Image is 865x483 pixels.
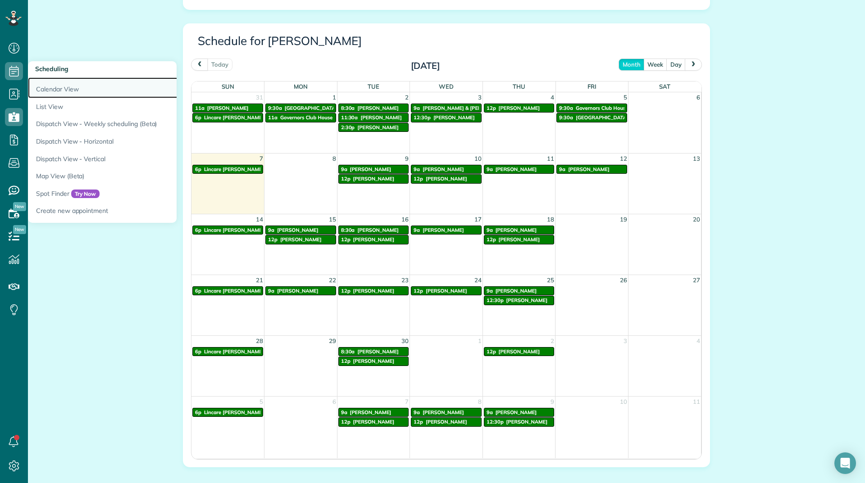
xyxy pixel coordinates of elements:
span: [PERSON_NAME] [496,227,537,233]
span: Lincare [PERSON_NAME] Locartion [204,409,287,415]
a: 12:30p [PERSON_NAME] [484,296,555,305]
span: Fri [587,83,596,90]
span: 2:30p [341,124,355,131]
span: 4 [696,336,701,346]
span: 28 [255,336,264,346]
span: 9:30a [559,105,573,111]
span: 13 [692,153,701,164]
span: 9a [414,409,420,415]
span: 12p [414,176,423,182]
span: [GEOGRAPHIC_DATA] [576,114,628,121]
span: 9a [268,227,274,233]
span: [PERSON_NAME] [499,348,540,355]
span: Governors Club House [280,114,332,121]
span: [PERSON_NAME] [423,409,464,415]
a: 9:30a Governors Club House [556,104,627,113]
span: 8:30a [341,227,355,233]
span: [PERSON_NAME] [360,114,402,121]
a: 6p Lincare [PERSON_NAME] Locartion [192,113,263,122]
span: 9 [550,397,555,407]
span: [PERSON_NAME] [357,348,399,355]
span: [PERSON_NAME] [433,114,475,121]
span: [PERSON_NAME] [496,288,537,294]
span: [PERSON_NAME] [353,419,394,425]
span: [PERSON_NAME] [496,409,537,415]
span: 23 [401,275,410,285]
button: next [685,59,702,71]
span: Wed [439,83,454,90]
span: Lincare [PERSON_NAME] Locartion [204,227,287,233]
button: day [666,59,686,71]
span: [PERSON_NAME] [506,297,548,303]
a: 6p Lincare [PERSON_NAME] Locartion [192,165,263,174]
span: 7 [404,397,410,407]
span: [PERSON_NAME] [353,236,394,243]
a: 9a [PERSON_NAME] [484,226,555,235]
span: 17 [473,214,483,225]
a: 12p [PERSON_NAME] [338,286,409,295]
span: 12p [341,176,351,182]
span: [PERSON_NAME] [353,288,394,294]
span: 12p [268,236,278,243]
span: 8:30a [341,348,355,355]
span: Governors Club House [576,105,628,111]
span: 9a [341,166,347,172]
span: 12p [414,288,423,294]
span: 18 [546,214,555,225]
span: [PERSON_NAME] [499,105,540,111]
a: Dispatch View - Horizontal [28,133,253,150]
span: 12p [487,236,496,243]
span: 8:30a [341,105,355,111]
span: 12 [619,153,628,164]
span: 11 [546,153,555,164]
button: today [207,59,232,71]
span: 12:30p [414,114,431,121]
span: Lincare [PERSON_NAME] Locartion [204,166,287,172]
span: 6p [195,348,201,355]
span: [PERSON_NAME] [353,176,394,182]
a: 9a [PERSON_NAME] [265,286,336,295]
span: Sun [222,83,234,90]
a: 12p [PERSON_NAME] [265,235,336,244]
span: [PERSON_NAME] [499,236,540,243]
a: 12p [PERSON_NAME] [484,235,555,244]
a: 9:30a [GEOGRAPHIC_DATA] [556,113,627,122]
span: 11a [268,114,278,121]
a: 9a [PERSON_NAME] [556,165,627,174]
span: [PERSON_NAME] [568,166,610,172]
span: 8 [332,153,337,164]
span: [GEOGRAPHIC_DATA] [285,105,337,111]
span: 26 [619,275,628,285]
span: [PERSON_NAME] [353,358,394,364]
span: [PERSON_NAME] [207,105,249,111]
span: 12p [414,419,423,425]
span: [PERSON_NAME] [350,166,392,172]
a: 6p Lincare [PERSON_NAME] Locartion [192,408,263,417]
span: 10 [619,397,628,407]
a: 6p Lincare [PERSON_NAME] Locartion [192,226,263,235]
span: [PERSON_NAME] [357,227,399,233]
a: 9a [PERSON_NAME] [411,226,482,235]
a: Map View (Beta) [28,167,253,185]
span: 6 [696,92,701,103]
a: 9a [PERSON_NAME] [484,408,555,417]
span: 12p [487,105,496,111]
span: 12:30p [487,297,504,303]
span: 12p [341,358,351,364]
span: 14 [255,214,264,225]
span: [PERSON_NAME] [496,166,537,172]
span: 5 [623,92,628,103]
span: 6p [195,166,201,172]
span: Lincare [PERSON_NAME] Locartion [204,348,287,355]
a: Dispatch View - Vertical [28,150,253,168]
a: 12p [PERSON_NAME] [338,417,409,426]
span: 16 [401,214,410,225]
a: 12p [PERSON_NAME] [338,235,409,244]
span: 12p [341,288,351,294]
a: 6p Lincare [PERSON_NAME] Locartion [192,286,263,295]
a: 9a [PERSON_NAME] [484,165,555,174]
span: 9a [268,288,274,294]
a: 9a [PERSON_NAME] [484,286,555,295]
span: 1 [477,336,483,346]
span: 9a [414,166,420,172]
